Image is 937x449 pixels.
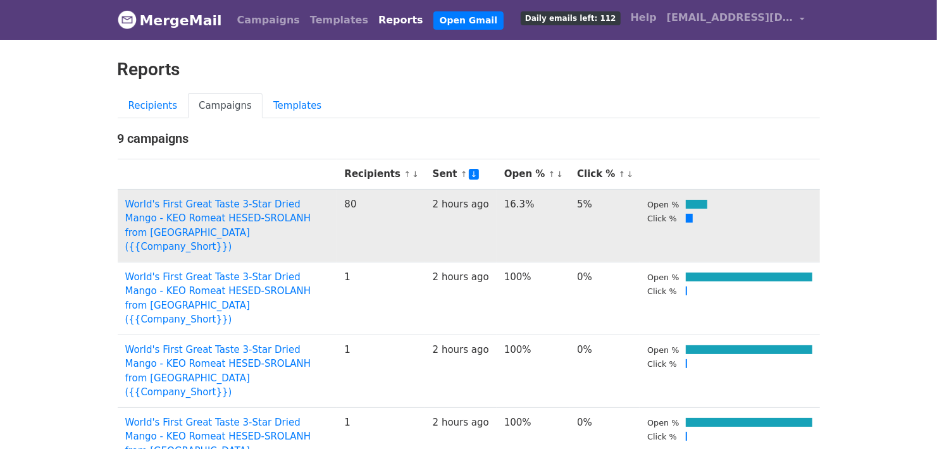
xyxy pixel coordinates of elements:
[647,273,679,282] small: Open %
[569,335,640,407] td: 0%
[874,388,937,449] iframe: Chat Widget
[549,169,555,179] a: ↑
[647,214,677,223] small: Click %
[497,262,569,335] td: 100%
[425,262,497,335] td: 2 hours ago
[373,8,428,33] a: Reports
[425,159,497,190] th: Sent
[569,159,640,190] th: Click %
[118,131,820,146] h4: 9 campaigns
[516,5,626,30] a: Daily emails left: 112
[647,200,679,209] small: Open %
[627,169,634,179] a: ↓
[125,271,311,326] a: World's First Great Taste 3-Star Dried Mango - KEO Romeat HESED-SROLANH from [GEOGRAPHIC_DATA] ({...
[662,5,810,35] a: [EMAIL_ADDRESS][DOMAIN_NAME]
[647,359,677,369] small: Click %
[125,344,311,398] a: World's First Great Taste 3-Star Dried Mango - KEO Romeat HESED-SROLANH from [GEOGRAPHIC_DATA] ({...
[569,189,640,262] td: 5%
[433,11,504,30] a: Open Gmail
[497,159,569,190] th: Open %
[337,189,425,262] td: 80
[619,169,626,179] a: ↑
[425,335,497,407] td: 2 hours ago
[647,286,677,296] small: Click %
[412,169,419,179] a: ↓
[118,7,222,34] a: MergeMail
[647,432,677,441] small: Click %
[305,8,373,33] a: Templates
[626,5,662,30] a: Help
[497,189,569,262] td: 16.3%
[425,189,497,262] td: 2 hours ago
[647,418,679,427] small: Open %
[337,335,425,407] td: 1
[118,59,820,80] h2: Reports
[118,10,137,29] img: MergeMail logo
[521,11,621,25] span: Daily emails left: 112
[469,169,480,180] a: ↓
[556,169,563,179] a: ↓
[569,262,640,335] td: 0%
[118,93,189,119] a: Recipients
[337,262,425,335] td: 1
[497,335,569,407] td: 100%
[404,169,411,179] a: ↑
[461,169,468,179] a: ↑
[263,93,332,119] a: Templates
[337,159,425,190] th: Recipients
[188,93,263,119] a: Campaigns
[232,8,305,33] a: Campaigns
[125,199,311,253] a: World's First Great Taste 3-Star Dried Mango - KEO Romeat HESED-SROLANH from [GEOGRAPHIC_DATA] ({...
[647,345,679,355] small: Open %
[667,10,793,25] span: [EMAIL_ADDRESS][DOMAIN_NAME]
